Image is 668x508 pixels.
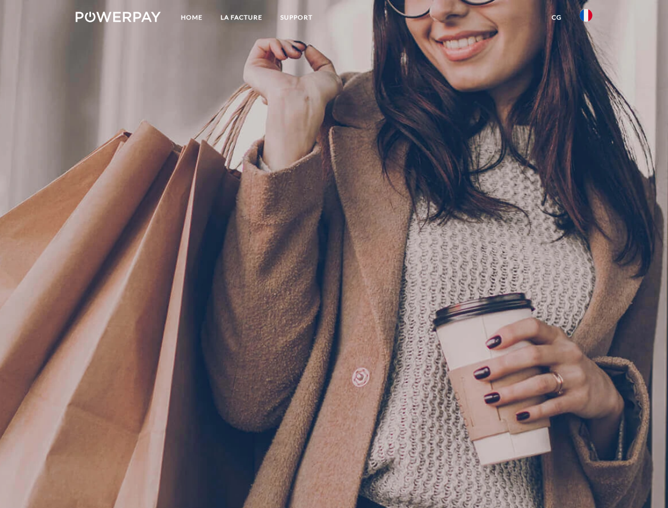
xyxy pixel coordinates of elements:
[271,8,322,27] a: Support
[76,12,161,22] img: logo-powerpay-white.svg
[580,9,592,22] img: fr
[212,8,271,27] a: LA FACTURE
[172,8,212,27] a: Home
[543,8,571,27] a: CG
